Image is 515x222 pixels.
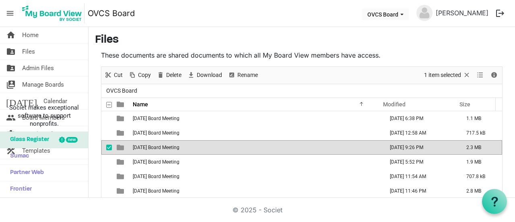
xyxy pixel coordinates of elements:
span: Glass Register [6,132,49,148]
span: Partner Web [6,165,44,181]
td: 717.5 kB is template cell column header Size [458,126,502,140]
span: home [6,27,16,43]
td: checkbox [101,140,112,155]
h3: Files [95,33,509,47]
span: [DATE] [6,93,37,109]
p: These documents are shared documents to which all My Board View members have access. [101,50,503,60]
td: 2023-08-22 Board Meeting is template cell column header Name [130,111,381,126]
button: Cut [103,70,124,80]
td: is template cell column header type [112,111,130,126]
span: switch_account [6,77,16,93]
button: Download [186,70,224,80]
td: checkbox [101,155,112,169]
span: [DATE] Board Meeting [133,159,179,165]
div: Copy [126,67,154,84]
a: © 2025 - Societ [233,206,282,214]
span: Copy [137,70,152,80]
div: new [66,137,78,143]
a: [PERSON_NAME] [433,5,492,21]
span: Home [22,27,39,43]
span: menu [2,6,18,21]
button: Delete [155,70,183,80]
td: is template cell column header type [112,155,130,169]
div: Rename [225,67,261,84]
span: folder_shared [6,44,16,60]
img: no-profile-picture.svg [416,5,433,21]
div: Delete [154,67,184,84]
span: folder_shared [6,60,16,76]
td: checkbox [101,111,112,126]
span: [DATE] Board Meeting [133,130,179,136]
a: My Board View Logo [20,3,88,23]
span: Admin Files [22,60,54,76]
span: [DATE] Board Meeting [133,145,179,150]
td: is template cell column header type [112,126,130,140]
button: Rename [227,70,260,80]
span: Sumac [6,148,29,164]
td: 2023-11-14 Board Meeting is template cell column header Name [130,155,381,169]
span: OVCS Board [105,86,139,96]
button: Copy [127,70,152,80]
img: My Board View Logo [20,3,84,23]
td: 1.9 MB is template cell column header Size [458,155,502,169]
td: 2023-10-17 Board Meeting is template cell column header Name [130,140,381,155]
td: September 19, 2023 12:58 AM column header Modified [381,126,458,140]
span: Modified [383,101,406,108]
button: View dropdownbutton [475,70,485,80]
td: checkbox [101,126,112,140]
span: Manage Boards [22,77,64,93]
td: checkbox [101,184,112,198]
td: 2023-09-19 Board Meeting is template cell column header Name [130,126,381,140]
div: Download [184,67,225,84]
td: October 17, 2023 9:26 PM column header Modified [381,140,458,155]
td: 707.8 kB is template cell column header Size [458,169,502,184]
td: is template cell column header type [112,140,130,155]
div: Details [487,67,501,84]
span: Frontier [6,181,32,197]
td: November 27, 2023 11:54 AM column header Modified [381,169,458,184]
span: Calendar [43,93,67,109]
span: Size [459,101,470,108]
div: Clear selection [421,67,474,84]
div: View [474,67,487,84]
td: checkbox [101,169,112,184]
td: November 14, 2023 5:52 PM column header Modified [381,155,458,169]
span: Download [196,70,223,80]
td: 2024-01-16 Board Meeting is template cell column header Name [130,184,381,198]
td: 2.3 MB is template cell column header Size [458,140,502,155]
span: Delete [165,70,182,80]
span: [DATE] Board Meeting [133,188,179,194]
span: [DATE] Board Meeting [133,116,179,121]
td: 2023-11-28 Board Meeting is template cell column header Name [130,169,381,184]
button: logout [492,5,509,22]
td: 2.8 MB is template cell column header Size [458,184,502,198]
td: 1.1 MB is template cell column header Size [458,111,502,126]
span: Societ makes exceptional software to support nonprofits. [4,104,84,128]
span: Files [22,44,35,60]
span: 1 item selected [423,70,462,80]
button: Details [489,70,500,80]
span: Cut [113,70,124,80]
div: Cut [101,67,126,84]
td: is template cell column header type [112,184,130,198]
span: Rename [237,70,259,80]
a: OVCS Board [88,5,135,21]
td: is template cell column header type [112,169,130,184]
td: August 27, 2023 6:38 PM column header Modified [381,111,458,126]
button: Selection [423,70,472,80]
button: OVCS Board dropdownbutton [362,8,409,20]
td: January 16, 2024 11:46 PM column header Modified [381,184,458,198]
span: Name [133,101,148,108]
span: [DATE] Board Meeting [133,174,179,179]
